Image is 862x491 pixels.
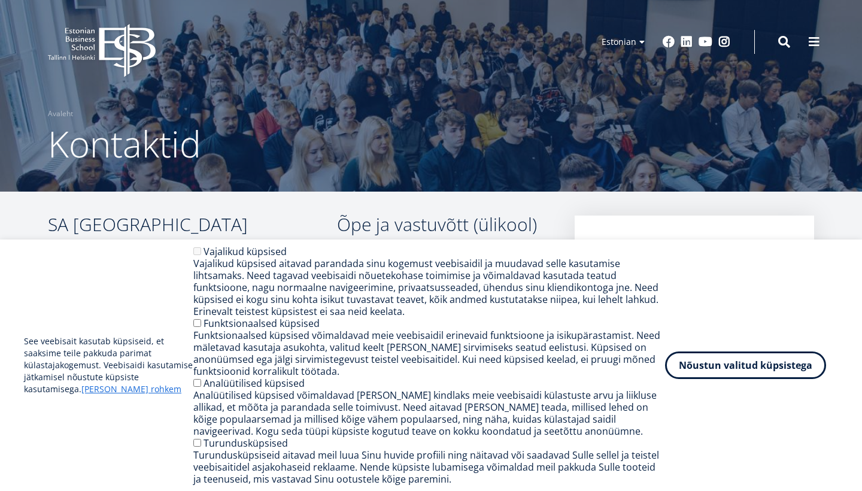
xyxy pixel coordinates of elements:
div: Turundusküpsiseid aitavad meil luua Sinu huvide profiili ning näitavad või saadavad Sulle sellel ... [193,449,665,485]
a: Youtube [699,36,712,48]
a: Instagram [718,36,730,48]
label: Analüütilised küpsised [204,377,305,390]
p: See veebisait kasutab küpsiseid, et saaksime teile pakkuda parimat külastajakogemust. Veebisaidi ... [24,335,193,395]
h3: Õpe ja vastuvõtt (ülikool) [337,216,540,234]
a: Linkedin [681,36,693,48]
button: Nõustun valitud küpsistega [665,351,826,379]
a: Facebook [663,36,675,48]
label: Vajalikud küpsised [204,245,287,258]
div: Analüütilised küpsised võimaldavad [PERSON_NAME] kindlaks meie veebisaidi külastuste arvu ja liik... [193,389,665,437]
label: Funktsionaalsed küpsised [204,317,320,330]
a: Avaleht [48,108,73,120]
span: Kontaktid [48,119,201,168]
h3: SA [GEOGRAPHIC_DATA] [48,216,337,234]
div: Funktsionaalsed küpsised võimaldavad meie veebisaidil erinevaid funktsioone ja isikupärastamist. ... [193,329,665,377]
label: Turundusküpsised [204,437,288,450]
div: Vajalikud küpsised aitavad parandada sinu kogemust veebisaidil ja muudavad selle kasutamise lihts... [193,257,665,317]
a: [PERSON_NAME] rohkem [81,383,181,395]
